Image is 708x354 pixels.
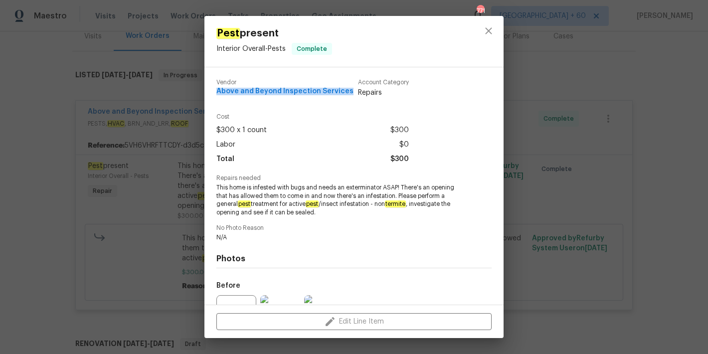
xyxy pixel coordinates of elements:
em: termite [385,200,406,207]
em: pest [306,200,319,207]
h5: Before [216,282,240,289]
span: This home is infested with bugs and needs an exterminator ASAP! There's an opening that has allow... [216,183,464,217]
span: No Photo Reason [216,225,492,231]
span: $300 [390,152,409,167]
span: $300 [390,123,409,138]
span: N/A [216,233,464,242]
span: present [216,28,332,39]
button: close [477,19,501,43]
span: $300 x 1 count [216,123,267,138]
span: Account Category [358,79,409,86]
span: Above and Beyond Inspection Services [216,88,354,95]
span: Cost [216,114,409,120]
span: Repairs needed [216,175,492,181]
span: $0 [399,138,409,152]
em: pest [238,200,251,207]
span: Total [216,152,234,167]
div: 771 [477,6,484,16]
em: Pest [216,28,240,39]
h4: Photos [216,254,492,264]
span: Labor [216,138,235,152]
span: Interior Overall - Pests [216,45,286,52]
span: Complete [293,44,331,54]
span: Vendor [216,79,354,86]
span: Repairs [358,88,409,98]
